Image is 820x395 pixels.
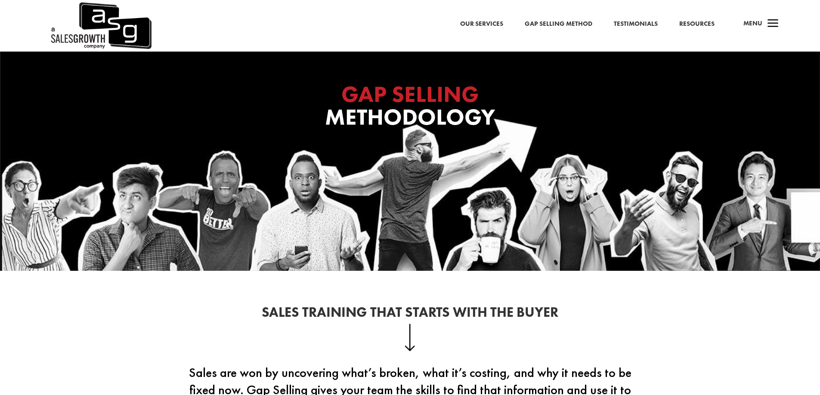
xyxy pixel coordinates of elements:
span: GAP SELLING [341,80,479,109]
a: Testimonials [614,18,658,30]
h1: Methodology [238,83,582,133]
a: Gap Selling Method [525,18,592,30]
h2: Sales Training That Starts With the Buyer [178,306,643,324]
a: Resources [679,18,715,30]
span: a [764,15,782,33]
a: Our Services [460,18,503,30]
span: Menu [743,19,762,28]
img: down-arrow [405,324,415,351]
